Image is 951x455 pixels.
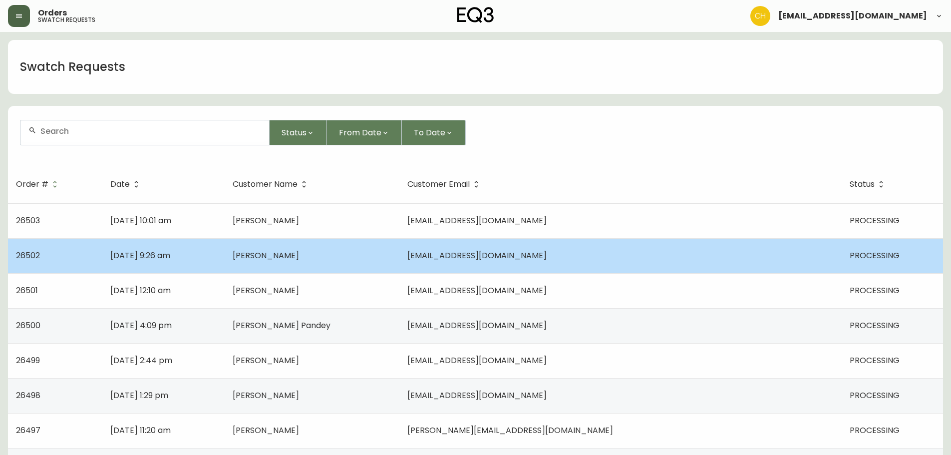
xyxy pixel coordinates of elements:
[110,320,172,331] span: [DATE] 4:09 pm
[16,390,40,401] span: 26498
[282,126,307,139] span: Status
[233,180,311,189] span: Customer Name
[16,180,61,189] span: Order #
[850,390,900,401] span: PROCESSING
[407,320,547,331] span: [EMAIL_ADDRESS][DOMAIN_NAME]
[850,181,875,187] span: Status
[16,250,40,261] span: 26502
[407,355,547,366] span: [EMAIL_ADDRESS][DOMAIN_NAME]
[850,355,900,366] span: PROCESSING
[233,215,299,226] span: [PERSON_NAME]
[233,320,330,331] span: [PERSON_NAME] Pandey
[110,425,171,436] span: [DATE] 11:20 am
[233,355,299,366] span: [PERSON_NAME]
[16,425,40,436] span: 26497
[407,250,547,261] span: [EMAIL_ADDRESS][DOMAIN_NAME]
[38,9,67,17] span: Orders
[233,390,299,401] span: [PERSON_NAME]
[407,425,613,436] span: [PERSON_NAME][EMAIL_ADDRESS][DOMAIN_NAME]
[407,390,547,401] span: [EMAIL_ADDRESS][DOMAIN_NAME]
[850,425,900,436] span: PROCESSING
[16,181,48,187] span: Order #
[457,7,494,23] img: logo
[110,390,168,401] span: [DATE] 1:29 pm
[850,250,900,261] span: PROCESSING
[750,6,770,26] img: 6288462cea190ebb98a2c2f3c744dd7e
[233,181,298,187] span: Customer Name
[850,215,900,226] span: PROCESSING
[16,215,40,226] span: 26503
[402,120,466,145] button: To Date
[233,250,299,261] span: [PERSON_NAME]
[110,250,170,261] span: [DATE] 9:26 am
[110,355,172,366] span: [DATE] 2:44 pm
[110,180,143,189] span: Date
[110,285,171,296] span: [DATE] 12:10 am
[339,126,381,139] span: From Date
[233,425,299,436] span: [PERSON_NAME]
[407,285,547,296] span: [EMAIL_ADDRESS][DOMAIN_NAME]
[16,285,38,296] span: 26501
[778,12,927,20] span: [EMAIL_ADDRESS][DOMAIN_NAME]
[110,181,130,187] span: Date
[16,355,40,366] span: 26499
[850,180,888,189] span: Status
[850,320,900,331] span: PROCESSING
[40,126,261,136] input: Search
[407,181,470,187] span: Customer Email
[38,17,95,23] h5: swatch requests
[407,215,547,226] span: [EMAIL_ADDRESS][DOMAIN_NAME]
[850,285,900,296] span: PROCESSING
[16,320,40,331] span: 26500
[407,180,483,189] span: Customer Email
[110,215,171,226] span: [DATE] 10:01 am
[233,285,299,296] span: [PERSON_NAME]
[327,120,402,145] button: From Date
[270,120,327,145] button: Status
[414,126,445,139] span: To Date
[20,58,125,75] h1: Swatch Requests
